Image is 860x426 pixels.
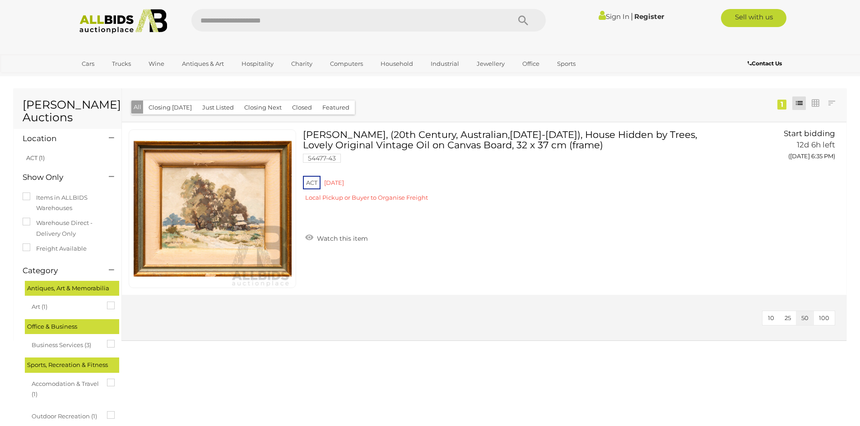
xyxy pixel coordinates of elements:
a: Household [375,56,419,71]
span: | [631,11,633,21]
button: 50 [796,311,814,325]
a: Hospitality [236,56,279,71]
button: 25 [779,311,796,325]
div: Sports, Recreation & Fitness [25,357,119,372]
button: All [131,101,144,114]
span: 50 [801,314,809,321]
a: Sell with us [721,9,786,27]
img: 54477-43a.jpg [134,130,292,288]
a: Computers [324,56,369,71]
h4: Show Only [23,173,95,182]
div: Antiques, Art & Memorabilia [25,281,119,296]
span: Start bidding [784,129,835,138]
span: 10 [768,314,774,321]
button: Search [501,9,546,32]
span: Accomodation & Travel (1) [32,376,99,400]
a: [GEOGRAPHIC_DATA] [76,71,152,86]
span: Outdoor Recreation (1) [32,409,99,421]
a: Wine [143,56,170,71]
a: Watch this item [303,231,370,244]
label: Items in ALLBIDS Warehouses [23,192,112,214]
span: Business Services (3) [32,338,99,350]
img: Allbids.com.au [74,9,172,34]
a: Antiques & Art [176,56,230,71]
button: Closed [287,101,317,115]
h4: Location [23,134,95,143]
a: Trucks [106,56,137,71]
a: ACT (1) [26,154,45,161]
label: Warehouse Direct - Delivery Only [23,218,112,239]
h4: Category [23,266,95,275]
a: Charity [285,56,318,71]
b: Contact Us [748,60,782,67]
button: Featured [317,101,355,115]
a: Office [516,56,545,71]
a: Start bidding 12d 6h left ([DATE] 6:35 PM) [733,129,837,165]
span: Art (1) [32,299,99,312]
a: Contact Us [748,59,784,69]
div: Office & Business [25,319,119,334]
button: Closing [DATE] [143,101,197,115]
button: 100 [814,311,835,325]
h1: [PERSON_NAME] Auctions [23,99,112,124]
a: Sports [551,56,581,71]
span: Watch this item [315,234,368,243]
button: Just Listed [197,101,239,115]
span: 25 [785,314,791,321]
label: Freight Available [23,243,87,254]
div: 1 [777,100,786,110]
span: 100 [819,314,829,321]
a: Cars [76,56,100,71]
a: Industrial [425,56,465,71]
a: Sign In [599,12,629,21]
button: Closing Next [239,101,287,115]
a: [PERSON_NAME], (20th Century, Australian,[DATE]-[DATE]), House Hidden by Trees, Lovely Original V... [310,129,719,208]
button: 10 [762,311,780,325]
a: Jewellery [471,56,511,71]
a: Register [634,12,664,21]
